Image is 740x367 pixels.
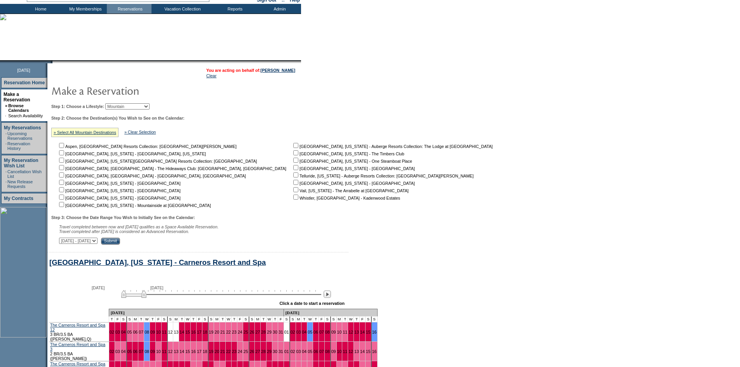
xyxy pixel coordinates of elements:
nobr: Telluride, [US_STATE] - Auberge Resorts Collection: [GEOGRAPHIC_DATA][PERSON_NAME] [292,174,474,178]
td: W [226,317,232,322]
a: 07 [139,349,143,354]
a: 30 [273,349,277,354]
a: 12 [168,349,173,354]
a: The Carneros Resort and Spa 12 [50,323,105,332]
a: 06 [133,330,138,334]
a: Clear [206,73,216,78]
a: 05 [127,330,132,334]
a: 09 [331,330,336,334]
td: [DATE] [109,309,284,317]
a: 05 [127,349,132,354]
td: T [179,317,185,322]
img: Next [324,290,331,298]
a: 06 [133,349,138,354]
a: 13 [354,349,359,354]
td: Reservations [107,4,151,14]
a: 14 [179,349,184,354]
td: F [319,317,325,322]
a: 24 [238,330,242,334]
td: Reports [212,4,256,14]
td: F [197,317,202,322]
nobr: [GEOGRAPHIC_DATA], [US_STATE][GEOGRAPHIC_DATA] Resorts Collection: [GEOGRAPHIC_DATA] [57,159,257,163]
a: 09 [150,349,155,354]
span: Travel completed between now and [DATE] qualifies as a Space Available Reservation. [59,224,219,229]
td: S [162,317,168,322]
a: 01 [284,330,289,334]
a: 04 [302,349,306,354]
a: 11 [343,330,347,334]
a: 05 [308,349,312,354]
td: W [144,317,150,322]
td: S [121,317,127,322]
a: 14 [360,330,365,334]
td: [DATE] [284,309,378,317]
td: · [5,179,7,189]
a: [GEOGRAPHIC_DATA], [US_STATE] - Carneros Resort and Spa [49,258,266,266]
a: 26 [250,349,254,354]
a: [PERSON_NAME] [261,68,295,73]
td: S [209,317,214,322]
a: 10 [337,330,342,334]
img: pgTtlMakeReservation.gif [51,83,207,98]
a: 06 [313,349,318,354]
a: 11 [162,349,167,354]
a: 07 [319,330,324,334]
b: » [5,103,7,108]
a: 27 [255,349,260,354]
nobr: [GEOGRAPHIC_DATA], [US_STATE] - One Steamboat Place [292,159,412,163]
a: 21 [220,349,225,354]
td: T [138,317,144,322]
td: T [272,317,278,322]
a: 16 [372,330,377,334]
a: Reservation History [7,141,30,151]
nobr: [GEOGRAPHIC_DATA], [US_STATE] - [GEOGRAPHIC_DATA] [57,181,181,186]
td: · [5,141,7,151]
a: 25 [244,349,248,354]
a: 02 [291,349,295,354]
a: The Carneros Resort and Spa 3 [50,342,105,351]
a: 22 [226,330,231,334]
nobr: [GEOGRAPHIC_DATA], [US_STATE] - [GEOGRAPHIC_DATA] [57,188,181,193]
td: T [342,317,348,322]
td: M [173,317,179,322]
nobr: [GEOGRAPHIC_DATA], [US_STATE] - The Timbers Club [292,151,404,156]
a: 16 [191,349,196,354]
td: S [290,317,296,322]
a: » Clear Selection [124,130,156,134]
td: T [232,317,237,322]
td: T [301,317,307,322]
td: 2 BR/3.5 BA ([PERSON_NAME]) [49,342,109,361]
td: T [109,317,115,322]
a: 04 [121,330,126,334]
a: 15 [366,349,371,354]
nobr: [GEOGRAPHIC_DATA], [GEOGRAPHIC_DATA] - [GEOGRAPHIC_DATA], [GEOGRAPHIC_DATA] [57,174,246,178]
a: 12 [168,330,173,334]
a: 10 [337,349,342,354]
a: 07 [319,349,324,354]
nobr: [GEOGRAPHIC_DATA], [US_STATE] - Mountainside at [GEOGRAPHIC_DATA] [57,203,211,208]
a: 08 [145,330,149,334]
td: T [191,317,197,322]
a: 24 [238,349,242,354]
nobr: [GEOGRAPHIC_DATA], [US_STATE] - [GEOGRAPHIC_DATA] [292,181,415,186]
a: Reservation Home [4,80,45,85]
a: Cancellation Wish List [7,169,42,179]
a: 12 [348,349,353,354]
a: 23 [232,349,237,354]
nobr: [GEOGRAPHIC_DATA], [US_STATE] - [GEOGRAPHIC_DATA] [57,196,181,200]
a: 25 [244,330,248,334]
div: Click a date to start a reservation [279,301,345,306]
span: [DATE] [150,285,164,290]
td: 3 BR/3.5 BA ([PERSON_NAME],Q) [49,322,109,342]
td: S [331,317,337,322]
a: 02 [110,330,114,334]
a: » Select All Mountain Destinations [54,130,116,135]
b: Step 1: Choose a Lifestyle: [51,104,104,109]
td: F [360,317,366,322]
td: · [5,131,7,141]
a: 29 [267,349,272,354]
td: T [150,317,156,322]
a: 07 [139,330,143,334]
td: S [127,317,133,322]
a: 18 [203,330,207,334]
